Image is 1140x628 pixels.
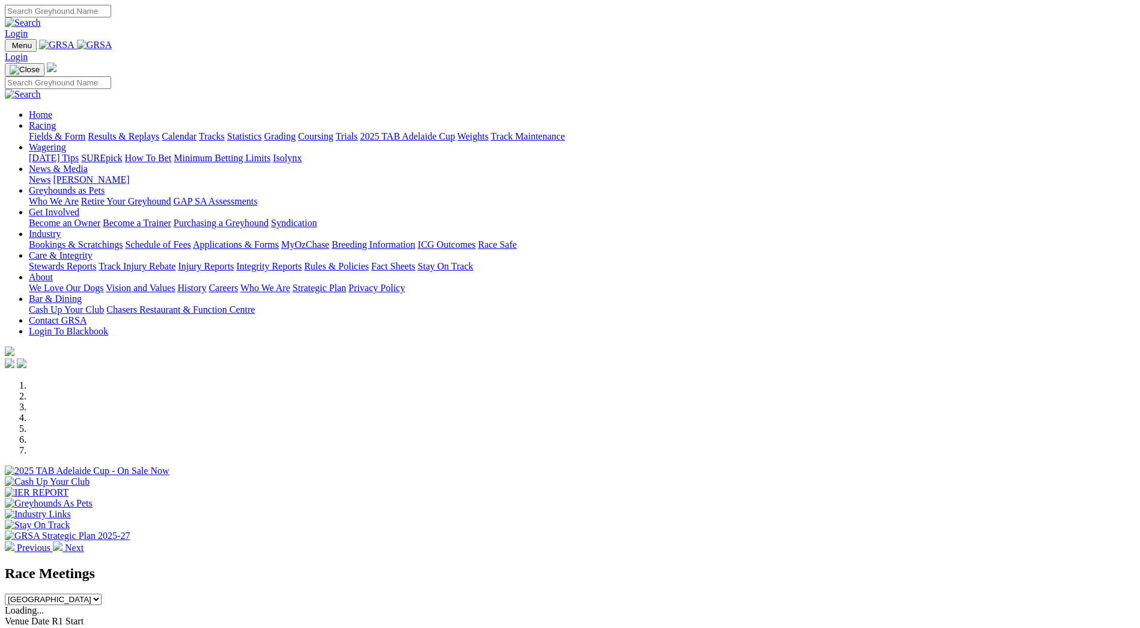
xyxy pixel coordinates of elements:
img: IER REPORT [5,487,69,498]
a: Injury Reports [178,261,234,271]
a: Care & Integrity [29,250,93,260]
a: History [177,283,206,293]
input: Search [5,76,111,89]
span: Venue [5,616,29,626]
a: 2025 TAB Adelaide Cup [360,131,455,141]
span: Next [65,543,84,553]
span: Previous [17,543,50,553]
div: About [29,283,1135,294]
img: Cash Up Your Club [5,476,90,487]
img: facebook.svg [5,359,14,368]
a: Login [5,28,28,38]
a: Racing [29,120,56,131]
span: Date [31,616,49,626]
img: Stay On Track [5,520,70,531]
img: 2025 TAB Adelaide Cup - On Sale Now [5,466,169,476]
a: [PERSON_NAME] [53,174,129,185]
a: Privacy Policy [349,283,405,293]
a: Become a Trainer [103,218,171,228]
a: Strategic Plan [293,283,346,293]
button: Toggle navigation [5,39,37,52]
a: Bookings & Scratchings [29,239,123,250]
a: Track Injury Rebate [99,261,175,271]
a: Isolynx [273,153,302,163]
a: Who We Are [240,283,290,293]
img: logo-grsa-white.png [47,63,56,72]
img: GRSA Strategic Plan 2025-27 [5,531,130,541]
a: Login [5,52,28,62]
a: Purchasing a Greyhound [174,218,269,228]
a: About [29,272,53,282]
a: News & Media [29,164,88,174]
a: Careers [209,283,238,293]
a: Greyhounds as Pets [29,185,105,195]
a: Bar & Dining [29,294,82,304]
a: Vision and Values [106,283,175,293]
img: Search [5,17,41,28]
img: chevron-left-pager-white.svg [5,541,14,551]
a: Trials [335,131,358,141]
a: Next [53,543,84,553]
div: Wagering [29,153,1135,164]
a: Industry [29,229,61,239]
a: Schedule of Fees [125,239,191,250]
div: Racing [29,131,1135,142]
a: Grading [264,131,296,141]
img: chevron-right-pager-white.svg [53,541,62,551]
div: Industry [29,239,1135,250]
a: Cash Up Your Club [29,304,104,315]
img: twitter.svg [17,359,26,368]
a: Syndication [271,218,317,228]
a: Minimum Betting Limits [174,153,270,163]
a: Who We Are [29,196,79,206]
a: Applications & Forms [193,239,279,250]
a: Coursing [298,131,334,141]
a: SUREpick [81,153,122,163]
a: Breeding Information [332,239,415,250]
a: Stewards Reports [29,261,96,271]
a: Fact Sheets [371,261,415,271]
a: [DATE] Tips [29,153,79,163]
div: News & Media [29,174,1135,185]
div: Get Involved [29,218,1135,229]
a: News [29,174,50,185]
a: Race Safe [478,239,516,250]
a: Tracks [199,131,225,141]
a: Rules & Policies [304,261,369,271]
a: Get Involved [29,207,79,217]
a: Login To Blackbook [29,326,108,336]
a: Calendar [162,131,197,141]
img: Industry Links [5,509,71,520]
a: How To Bet [125,153,172,163]
h2: Race Meetings [5,565,1135,582]
a: We Love Our Dogs [29,283,103,293]
a: Become an Owner [29,218,100,228]
span: Menu [12,41,32,50]
span: Loading... [5,605,44,615]
button: Toggle navigation [5,63,44,76]
div: Care & Integrity [29,261,1135,272]
img: Close [10,65,40,75]
img: GRSA [39,40,75,51]
a: Fields & Form [29,131,85,141]
img: logo-grsa-white.png [5,346,14,356]
input: Search [5,5,111,17]
a: Weights [457,131,489,141]
img: Search [5,89,41,100]
img: GRSA [77,40,112,51]
span: R1 Start [52,616,84,626]
a: Results & Replays [88,131,159,141]
a: Integrity Reports [236,261,302,271]
a: Wagering [29,142,66,152]
a: MyOzChase [281,239,329,250]
a: Chasers Restaurant & Function Centre [106,304,255,315]
a: Track Maintenance [491,131,565,141]
div: Greyhounds as Pets [29,196,1135,207]
img: Greyhounds As Pets [5,498,93,509]
div: Bar & Dining [29,304,1135,315]
a: Contact GRSA [29,315,87,325]
a: Home [29,109,52,120]
a: Statistics [227,131,262,141]
a: Retire Your Greyhound [81,196,171,206]
a: ICG Outcomes [418,239,475,250]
